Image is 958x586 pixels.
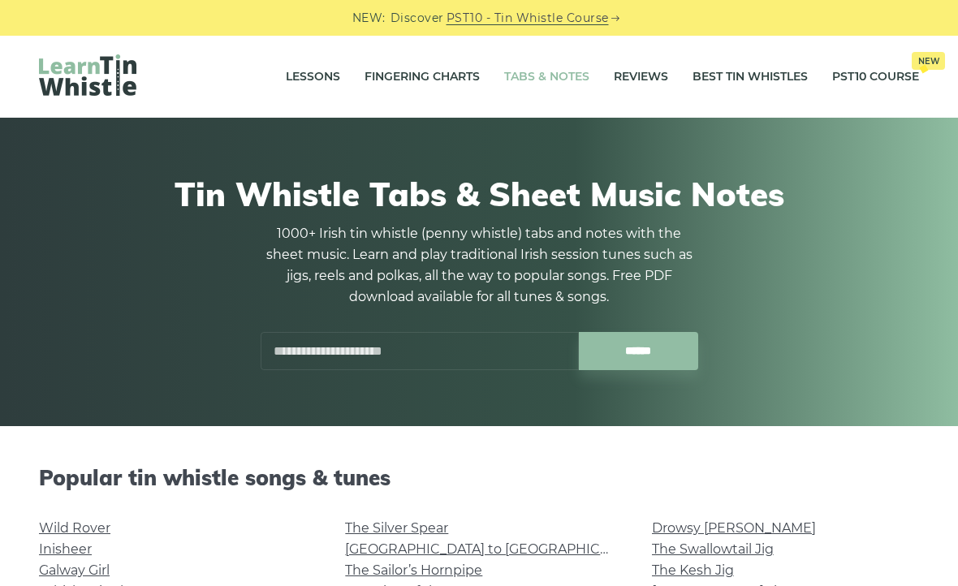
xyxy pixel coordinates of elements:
a: [GEOGRAPHIC_DATA] to [GEOGRAPHIC_DATA] [345,541,645,557]
h2: Popular tin whistle songs & tunes [39,465,919,490]
a: Galway Girl [39,562,110,578]
a: Fingering Charts [365,57,480,97]
a: The Silver Spear [345,520,448,536]
a: The Kesh Jig [652,562,734,578]
a: PST10 CourseNew [832,57,919,97]
a: Wild Rover [39,520,110,536]
h1: Tin Whistle Tabs & Sheet Music Notes [47,175,911,213]
p: 1000+ Irish tin whistle (penny whistle) tabs and notes with the sheet music. Learn and play tradi... [260,223,698,308]
a: Drowsy [PERSON_NAME] [652,520,816,536]
img: LearnTinWhistle.com [39,54,136,96]
a: Lessons [286,57,340,97]
a: Inisheer [39,541,92,557]
span: New [912,52,945,70]
a: Tabs & Notes [504,57,589,97]
a: Best Tin Whistles [693,57,808,97]
a: The Sailor’s Hornpipe [345,562,482,578]
a: The Swallowtail Jig [652,541,774,557]
a: Reviews [614,57,668,97]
